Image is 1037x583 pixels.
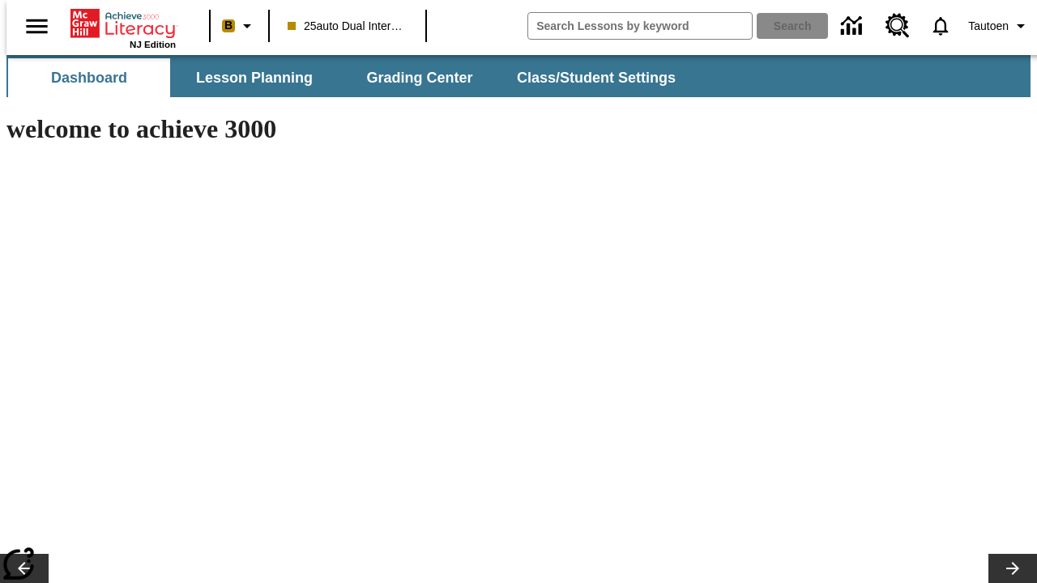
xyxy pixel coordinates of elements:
button: Profile/Settings [962,11,1037,40]
button: Dashboard [8,58,170,97]
button: Grading Center [339,58,501,97]
a: Notifications [920,5,962,47]
span: B [224,15,233,36]
a: Resource Center, Will open in new tab [876,4,920,48]
div: SubNavbar [6,55,1031,97]
a: Data Center [831,4,876,49]
input: search field [528,13,752,39]
span: 25auto Dual International [288,18,408,35]
button: Open side menu [13,2,61,50]
div: Home [70,6,176,49]
a: Home [70,7,176,40]
button: Class/Student Settings [504,58,689,97]
button: Lesson carousel, Next [988,554,1037,583]
button: Lesson Planning [173,58,335,97]
button: Boost Class color is peach. Change class color [216,11,263,40]
span: Tautoen [968,18,1009,35]
h1: welcome to achieve 3000 [6,114,706,144]
span: NJ Edition [130,40,176,49]
div: SubNavbar [6,58,690,97]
